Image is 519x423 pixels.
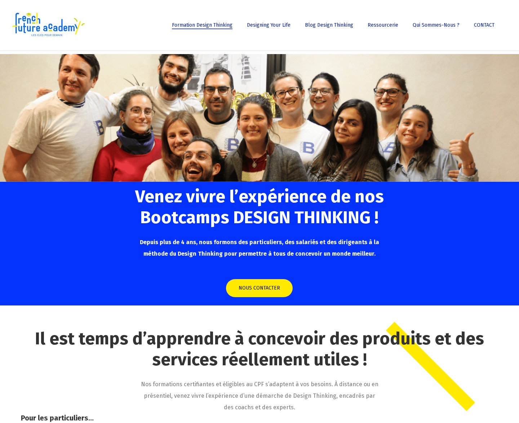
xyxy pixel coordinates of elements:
img: French Future Academy [10,11,86,40]
a: Designing Your Life [243,23,294,28]
span: NOUS CONTACTER [239,285,280,292]
a: Blog Design Thinking [301,23,357,28]
span: Formation Design Thinking [172,22,232,28]
h2: Il est temps d’apprendre à concevoir des produits et des services réellement utiles ! [21,328,498,370]
span: Ressourcerie [368,22,398,28]
a: Formation Design Thinking [168,23,236,28]
p: Nos formations certifiantes et éligibles au CPF s’adaptent à vos besoins. À distance ou en présen... [140,379,379,413]
span: CONTACT [474,22,494,28]
span: Venez vivre l’expérience de nos Bootcamps DESIGN THINKING ! [135,186,384,228]
a: CONTACT [470,23,498,28]
h4: Pour les particuliers… [21,413,498,423]
a: Ressourcerie [364,23,402,28]
span: Depuis plus de 4 ans, nous formons des particuliers, des salariés et des dirigeants à la méthode ... [140,239,379,257]
span: Designing Your Life [247,22,290,28]
span: Qui sommes-nous ? [413,22,460,28]
a: NOUS CONTACTER [226,279,293,297]
a: Qui sommes-nous ? [409,23,463,28]
span: Blog Design Thinking [305,22,353,28]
